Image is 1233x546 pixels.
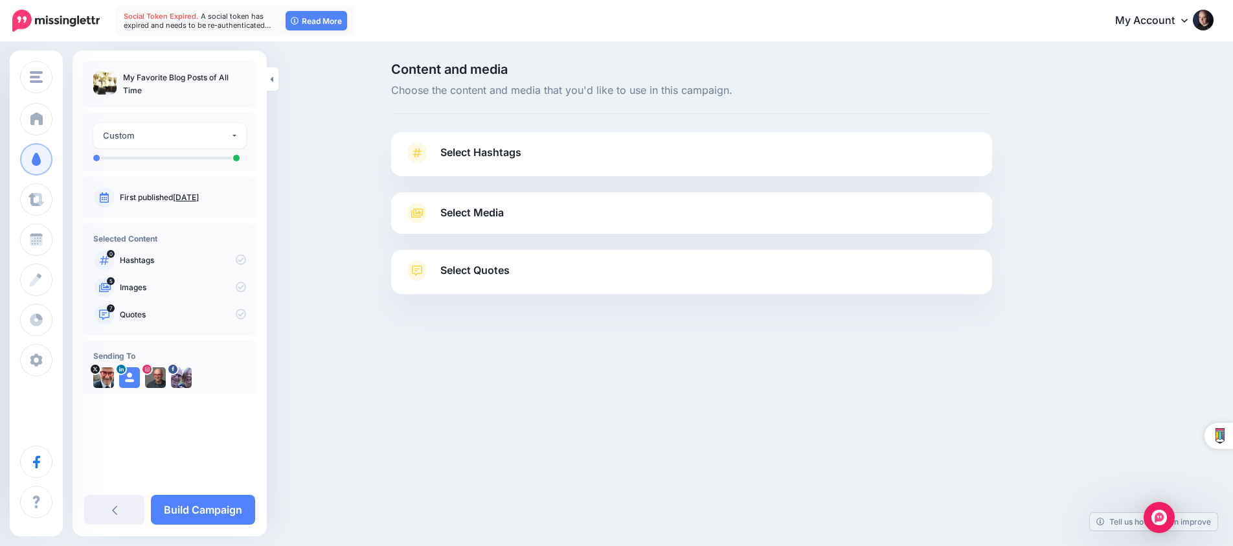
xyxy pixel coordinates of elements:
p: Images [120,282,246,293]
p: My Favorite Blog Posts of All Time [123,71,246,97]
a: [DATE] [173,192,199,202]
h4: Selected Content [93,234,246,244]
a: Tell us how we can improve [1090,513,1217,530]
div: Open Intercom Messenger [1144,502,1175,533]
p: Quotes [120,309,246,321]
a: My Account [1102,5,1214,37]
a: Select Hashtags [404,142,979,176]
span: Select Hashtags [440,144,521,161]
a: Select Media [404,203,979,223]
span: Select Quotes [440,262,510,279]
span: Social Token Expired. [124,12,199,21]
img: Missinglettr [12,10,100,32]
button: Custom [93,123,246,148]
img: user_default_image.png [119,367,140,388]
h4: Sending To [93,351,246,361]
span: Select Media [440,204,504,222]
span: A social token has expired and needs to be re-authenticated… [124,12,271,30]
p: Hashtags [120,255,246,266]
span: Choose the content and media that you'd like to use in this campaign. [391,82,992,99]
span: 7 [107,304,115,312]
a: Select Quotes [404,260,979,294]
img: 38742209_347823132422492_4950462447346515968_n-bsa48022.jpg [171,367,192,388]
a: Read More [286,11,347,30]
p: First published [120,192,246,203]
img: 148610272_5061836387221777_4529192034399981611_n-bsa99570.jpg [145,367,166,388]
img: menu.png [30,71,43,83]
span: Content and media [391,63,992,76]
div: Custom [103,128,231,143]
img: 07USE13O-18262.jpg [93,367,114,388]
span: 5 [107,277,115,285]
span: 0 [107,250,115,258]
img: 5e578eeb069929bb659ef74b9ff0a234_thumb.jpg [93,71,117,95]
